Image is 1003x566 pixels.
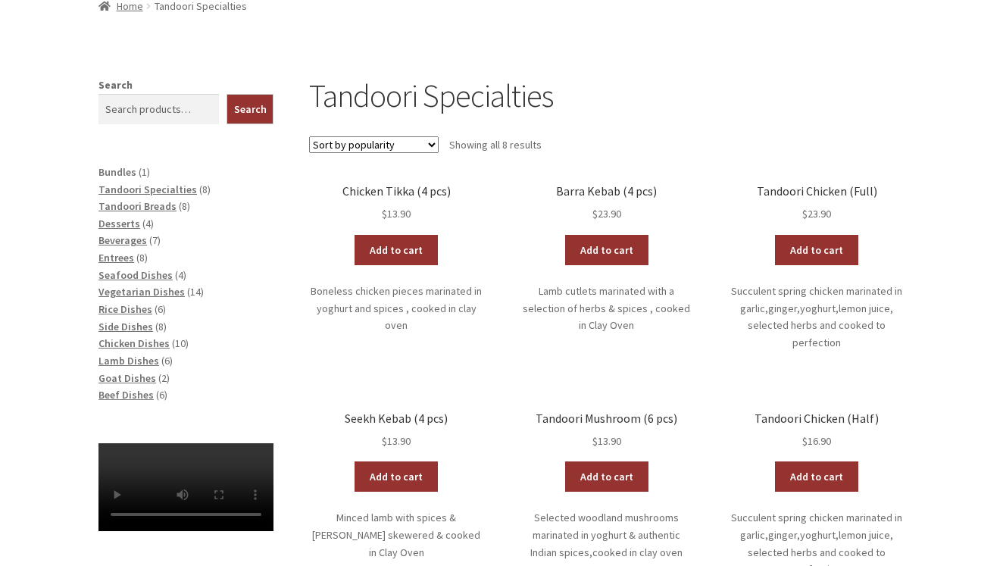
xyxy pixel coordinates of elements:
a: Seafood Dishes [98,268,173,282]
p: Showing all 8 results [449,133,542,157]
h2: Barra Kebab (4 pcs) [519,184,694,199]
p: Succulent spring chicken marinated in garlic,ginger,yoghurt,lemon juice, selected herbs and cooke... [730,283,905,352]
a: Add to cart: “Seekh Kebab (4 pcs)” [355,461,438,492]
span: $ [382,434,387,448]
button: Search [227,94,274,124]
a: Beef Dishes [98,388,154,402]
h1: Tandoori Specialties [309,77,905,115]
span: 2 [161,371,167,385]
a: Add to cart: “Chicken Tikka (4 pcs)” [355,235,438,265]
a: Tandoori Mushroom (6 pcs) $13.90 [519,411,694,450]
h2: Chicken Tikka (4 pcs) [309,184,484,199]
span: $ [382,207,387,220]
a: Add to cart: “Tandoori Chicken (Full)” [775,235,858,265]
h2: Seekh Kebab (4 pcs) [309,411,484,426]
span: 6 [158,302,163,316]
p: Minced lamb with spices & [PERSON_NAME] skewered & cooked in Clay Oven [309,509,484,561]
span: 8 [139,251,145,264]
a: Add to cart: “Tandoori Mushroom (6 pcs)” [565,461,648,492]
a: Tandoori Chicken (Full) $23.90 [730,184,905,223]
span: 4 [145,217,151,230]
select: Shop order [309,136,439,153]
bdi: 16.90 [802,434,831,448]
a: Vegetarian Dishes [98,285,185,299]
a: Side Dishes [98,320,153,333]
span: 1 [142,165,147,179]
bdi: 23.90 [592,207,621,220]
a: Beverages [98,233,147,247]
a: Chicken Dishes [98,336,170,350]
a: Rice Dishes [98,302,152,316]
a: Seekh Kebab (4 pcs) $13.90 [309,411,484,450]
bdi: 13.90 [592,434,621,448]
a: Entrees [98,251,134,264]
span: $ [592,207,598,220]
p: Lamb cutlets marinated with a selection of herbs & spices , cooked in Clay Oven [519,283,694,334]
a: Barra Kebab (4 pcs) $23.90 [519,184,694,223]
span: 4 [178,268,183,282]
a: Add to cart: “Tandoori Chicken (Half)” [775,461,858,492]
span: 10 [175,336,186,350]
bdi: 23.90 [802,207,831,220]
span: 8 [158,320,164,333]
a: Tandoori Breads [98,199,177,213]
input: Search products… [98,94,219,124]
a: Goat Dishes [98,371,156,385]
span: 14 [190,285,201,299]
p: Boneless chicken pieces marinated in yoghurt and spices , cooked in clay oven [309,283,484,334]
bdi: 13.90 [382,207,411,220]
h2: Tandoori Chicken (Full) [730,184,905,199]
span: $ [802,207,808,220]
span: 6 [159,388,164,402]
span: $ [802,434,808,448]
a: Bundles [98,165,136,179]
a: Chicken Tikka (4 pcs) $13.90 [309,184,484,223]
a: Desserts [98,217,140,230]
span: 6 [164,354,170,367]
a: Add to cart: “Barra Kebab (4 pcs)” [565,235,648,265]
h2: Tandoori Chicken (Half) [730,411,905,426]
p: Selected woodland mushrooms marinated in yoghurt & authentic Indian spices,cooked in clay oven [519,509,694,561]
span: 7 [152,233,158,247]
h2: Tandoori Mushroom (6 pcs) [519,411,694,426]
label: Search [98,78,133,92]
span: 8 [202,183,208,196]
a: Tandoori Chicken (Half) $16.90 [730,411,905,450]
a: Tandoori Specialties [98,183,197,196]
a: Lamb Dishes [98,354,159,367]
span: 8 [182,199,187,213]
bdi: 13.90 [382,434,411,448]
span: $ [592,434,598,448]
